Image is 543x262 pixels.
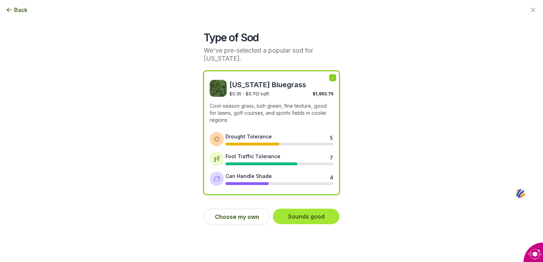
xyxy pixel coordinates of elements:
img: Foot traffic tolerance icon [213,155,220,162]
span: $0.35 - $0.70 / sqft [229,91,269,96]
div: 7 [330,154,333,160]
span: $1,653.75 [313,91,333,96]
div: Drought Tolerance [226,133,272,140]
button: Choose my own [204,209,270,225]
span: Back [14,6,28,14]
div: 5 [330,134,333,140]
img: Drought tolerance icon [213,136,220,143]
div: Foot Traffic Tolerance [226,153,280,160]
div: Can Handle Shade [226,172,272,180]
img: Shade tolerance icon [213,175,220,182]
button: Back [6,6,28,14]
img: Kentucky Bluegrass sod image [210,80,227,97]
span: [US_STATE] Bluegrass [229,80,333,90]
p: We've pre-selected a popular sod for [US_STATE]. [204,47,339,62]
h2: Type of Sod [204,31,339,44]
img: svg+xml;base64,PHN2ZyB3aWR0aD0iNDQiIGhlaWdodD0iNDQiIHZpZXdCb3g9IjAgMCA0NCA0NCIgZmlsbD0ibm9uZSIgeG... [515,187,527,200]
div: 4 [330,174,333,179]
button: Sounds good [273,209,339,224]
p: Cool-season grass, lush green, fine texture, good for lawns, golf courses, and sports fields in c... [210,102,333,124]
